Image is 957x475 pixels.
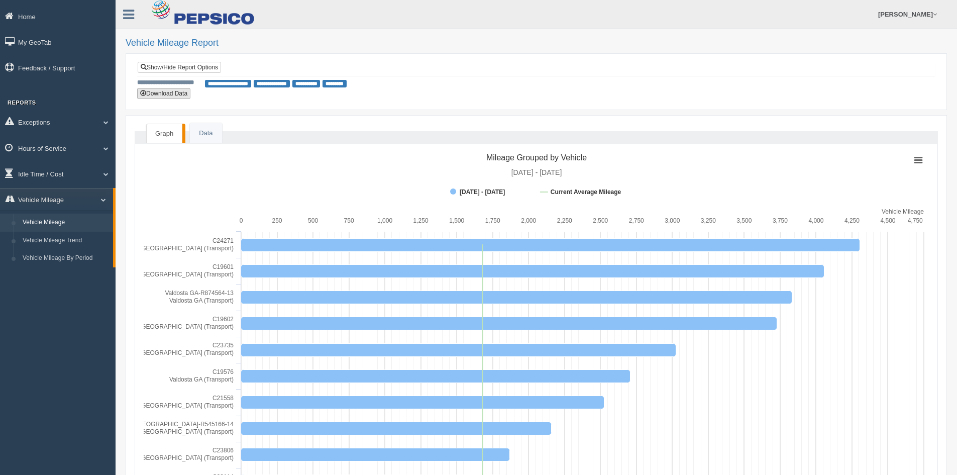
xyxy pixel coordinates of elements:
text: 1,750 [485,217,500,224]
tspan: Valdosta GA (Transport) [169,376,234,383]
a: Vehicle Mileage Trend [18,232,113,250]
tspan: C21558 [212,395,234,402]
h2: Vehicle Mileage Report [126,38,947,48]
a: Show/Hide Report Options [138,62,221,73]
tspan: Jacksonville [GEOGRAPHIC_DATA] (Transport) [105,454,234,461]
text: 3,750 [773,217,788,224]
text: 2,750 [629,217,644,224]
a: Vehicle Mileage By Period [18,249,113,267]
tspan: Jacksonville [GEOGRAPHIC_DATA] (Transport) [105,402,234,409]
text: 750 [344,217,354,224]
tspan: C19602 [212,316,234,323]
text: 250 [272,217,282,224]
text: 2,250 [557,217,572,224]
button: Download Data [137,88,190,99]
tspan: Mileage Grouped by Vehicle [486,153,587,162]
text: 3,500 [736,217,752,224]
tspan: [GEOGRAPHIC_DATA] [GEOGRAPHIC_DATA]-R545166-14 [71,421,234,428]
tspan: Valdosta GA-R874564-13 [165,290,234,297]
tspan: C23806 [212,447,234,454]
tspan: Jacksonville [GEOGRAPHIC_DATA] (Transport) [105,349,234,356]
text: 4,750 [908,217,923,224]
text: 1,250 [413,217,429,224]
a: Graph [146,124,182,144]
tspan: Jacksonville [GEOGRAPHIC_DATA] (Transport) [105,428,234,435]
text: 0 [240,217,243,224]
tspan: Current Average Mileage [551,188,621,196]
text: 3,000 [665,217,680,224]
text: 500 [308,217,318,224]
text: 1,500 [449,217,464,224]
tspan: C24271 [212,237,234,244]
tspan: Jacksonville [GEOGRAPHIC_DATA] (Transport) [105,323,234,330]
tspan: Valdosta GA (Transport) [169,297,234,304]
tspan: Jacksonville [GEOGRAPHIC_DATA] (Transport) [105,271,234,278]
tspan: Jacksonville [GEOGRAPHIC_DATA] (Transport) [105,245,234,252]
tspan: C23735 [212,342,234,349]
text: 4,250 [844,217,860,224]
text: 2,500 [593,217,608,224]
a: Data [190,123,222,144]
tspan: C19576 [212,368,234,375]
text: 4,500 [880,217,895,224]
tspan: Vehicle Mileage [882,208,924,215]
text: 3,250 [701,217,716,224]
tspan: C19601 [212,263,234,270]
a: Vehicle Mileage [18,214,113,232]
text: 4,000 [808,217,823,224]
tspan: [DATE] - [DATE] [460,188,505,196]
text: 1,000 [377,217,392,224]
tspan: [DATE] - [DATE] [511,168,562,176]
text: 2,000 [521,217,536,224]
